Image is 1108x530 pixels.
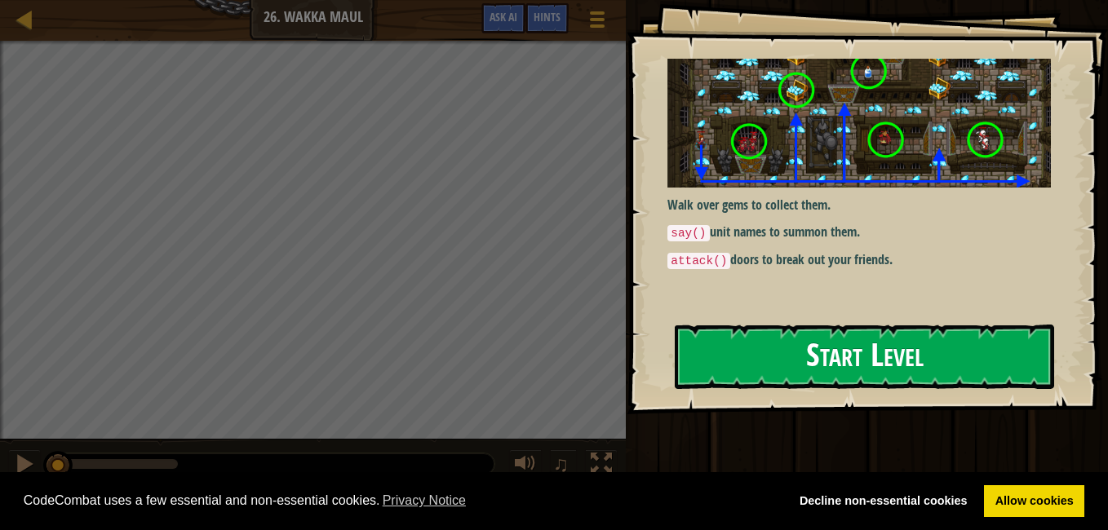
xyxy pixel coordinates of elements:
[667,225,709,241] code: say()
[667,253,730,269] code: attack()
[577,3,618,42] button: Show game menu
[509,449,542,483] button: Adjust volume
[8,449,41,483] button: Ctrl + P: Pause
[24,488,776,513] span: CodeCombat uses a few essential and non-essential cookies.
[984,485,1084,518] a: allow cookies
[788,485,978,518] a: deny cookies
[380,488,469,513] a: learn more about cookies
[534,9,561,24] span: Hints
[667,196,1063,214] p: Walk over gems to collect them.
[553,452,570,476] span: ♫
[667,250,1063,270] p: doors to break out your friends.
[667,223,1063,242] p: unit names to summon them.
[667,59,1063,188] img: Wakka maul
[481,3,525,33] button: Ask AI
[675,325,1054,389] button: Start Level
[490,9,517,24] span: Ask AI
[550,449,578,483] button: ♫
[585,449,618,483] button: Toggle fullscreen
